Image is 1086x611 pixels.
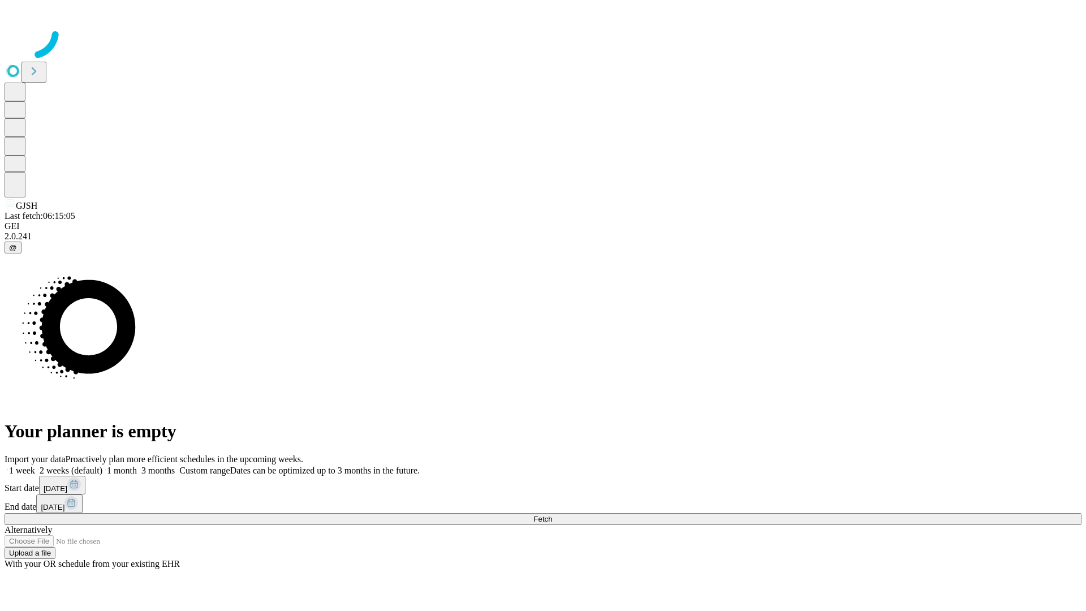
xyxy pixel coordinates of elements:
[5,513,1081,525] button: Fetch
[141,466,175,475] span: 3 months
[44,484,67,493] span: [DATE]
[5,231,1081,242] div: 2.0.241
[5,476,1081,494] div: Start date
[41,503,64,511] span: [DATE]
[9,243,17,252] span: @
[5,559,180,569] span: With your OR schedule from your existing EHR
[5,454,66,464] span: Import your data
[533,515,552,523] span: Fetch
[5,494,1081,513] div: End date
[36,494,83,513] button: [DATE]
[16,201,37,210] span: GJSH
[66,454,303,464] span: Proactively plan more efficient schedules in the upcoming weeks.
[179,466,230,475] span: Custom range
[5,525,52,535] span: Alternatively
[40,466,102,475] span: 2 weeks (default)
[39,476,85,494] button: [DATE]
[5,547,55,559] button: Upload a file
[230,466,420,475] span: Dates can be optimized up to 3 months in the future.
[5,242,21,253] button: @
[9,466,35,475] span: 1 week
[107,466,137,475] span: 1 month
[5,421,1081,442] h1: Your planner is empty
[5,221,1081,231] div: GEI
[5,211,75,221] span: Last fetch: 06:15:05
